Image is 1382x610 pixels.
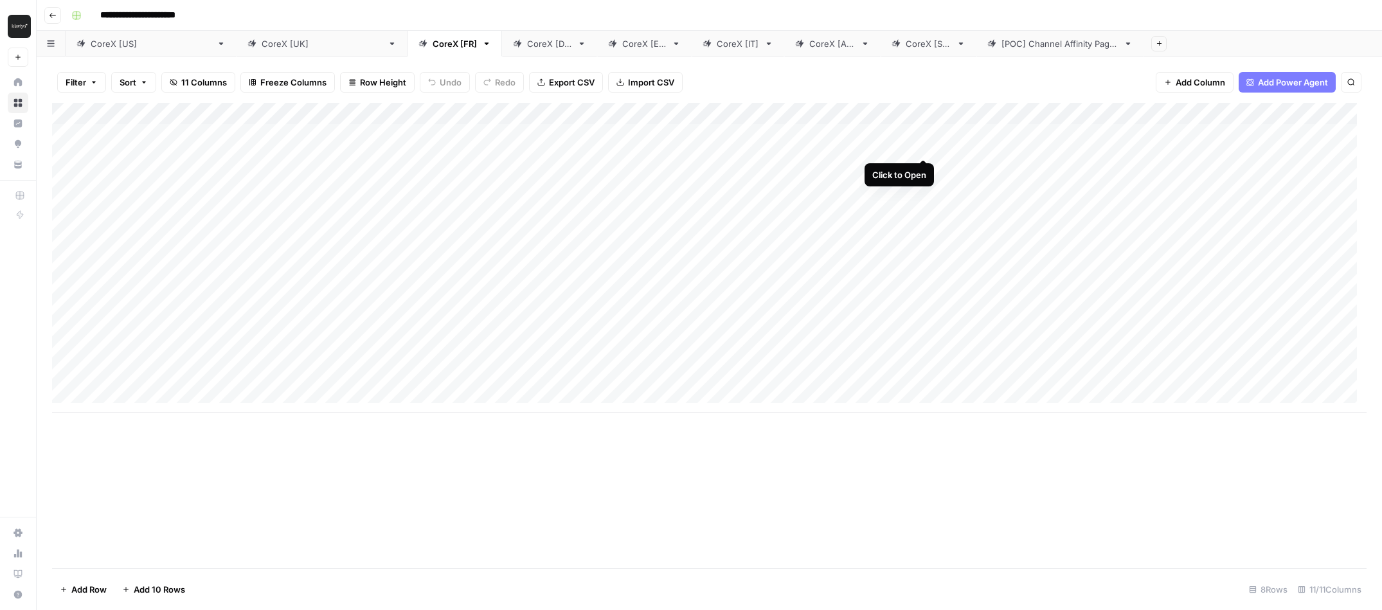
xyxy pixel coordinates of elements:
a: CoreX [AU] [784,31,881,57]
button: Workspace: Klaviyo [8,10,28,42]
a: Usage [8,543,28,564]
a: Browse [8,93,28,113]
a: CoreX [FR] [408,31,502,57]
span: Import CSV [628,76,674,89]
a: Your Data [8,154,28,175]
a: CoreX [SG] [881,31,976,57]
a: Opportunities [8,134,28,154]
span: Row Height [360,76,406,89]
div: [POC] Channel Affinity Pages [1001,37,1118,50]
a: CoreX [[GEOGRAPHIC_DATA]] [66,31,237,57]
button: Sort [111,72,156,93]
div: CoreX [FR] [433,37,477,50]
button: Redo [475,72,524,93]
span: Filter [66,76,86,89]
button: Export CSV [529,72,603,93]
span: Add Power Agent [1258,76,1328,89]
a: [POC] Channel Affinity Pages [976,31,1144,57]
span: Add Row [71,583,107,596]
a: CoreX [DE] [502,31,597,57]
a: Learning Hub [8,564,28,584]
div: Click to Open [872,168,926,181]
span: Freeze Columns [260,76,327,89]
button: Undo [420,72,470,93]
div: 8 Rows [1244,579,1293,600]
div: CoreX [[GEOGRAPHIC_DATA]] [262,37,382,50]
a: Settings [8,523,28,543]
div: CoreX [AU] [809,37,856,50]
button: 11 Columns [161,72,235,93]
a: CoreX [ES] [597,31,692,57]
div: CoreX [IT] [717,37,759,50]
span: Sort [120,76,136,89]
a: CoreX [IT] [692,31,784,57]
span: Undo [440,76,462,89]
a: Home [8,72,28,93]
span: Export CSV [549,76,595,89]
span: Add 10 Rows [134,583,185,596]
div: CoreX [DE] [527,37,572,50]
a: CoreX [[GEOGRAPHIC_DATA]] [237,31,408,57]
img: Klaviyo Logo [8,15,31,38]
button: Freeze Columns [240,72,335,93]
button: Add Power Agent [1239,72,1336,93]
div: 11/11 Columns [1293,579,1367,600]
span: Add Column [1176,76,1225,89]
button: Add Row [52,579,114,600]
div: CoreX [SG] [906,37,951,50]
button: Add 10 Rows [114,579,193,600]
button: Filter [57,72,106,93]
button: Row Height [340,72,415,93]
div: CoreX [[GEOGRAPHIC_DATA]] [91,37,211,50]
button: Help + Support [8,584,28,605]
span: Redo [495,76,516,89]
div: CoreX [ES] [622,37,667,50]
button: Import CSV [608,72,683,93]
a: Insights [8,113,28,134]
span: 11 Columns [181,76,227,89]
button: Add Column [1156,72,1234,93]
